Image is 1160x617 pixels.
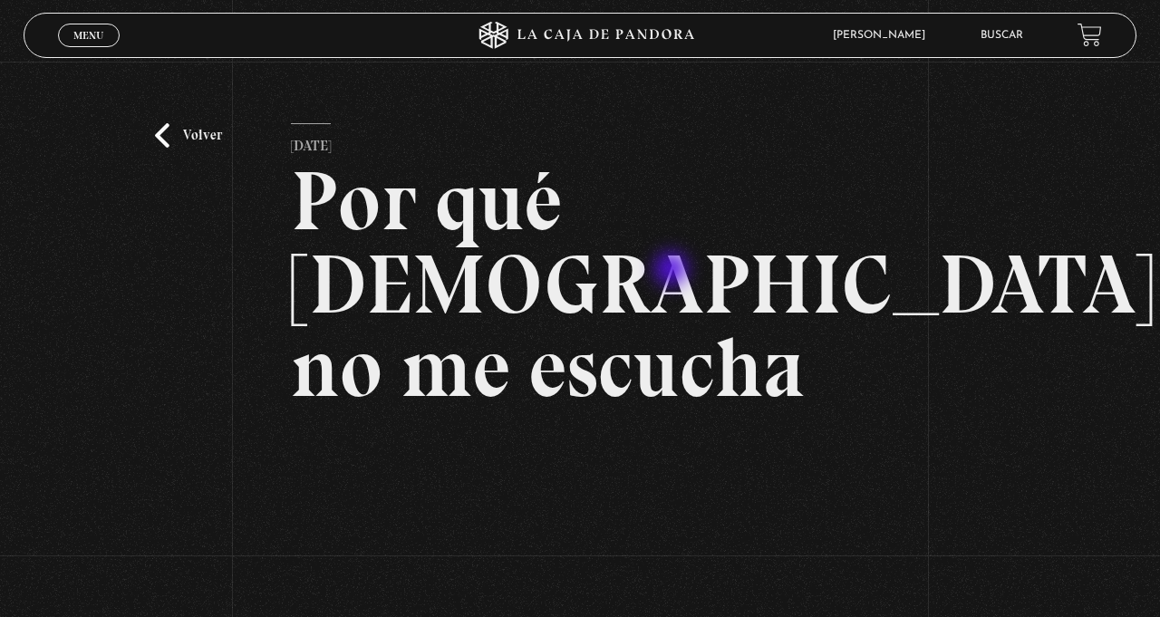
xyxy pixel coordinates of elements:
[68,44,111,57] span: Cerrar
[824,30,943,41] span: [PERSON_NAME]
[1078,23,1102,47] a: View your shopping cart
[291,159,870,410] h2: Por qué [DEMOGRAPHIC_DATA] no me escucha
[981,30,1023,41] a: Buscar
[73,30,103,41] span: Menu
[155,123,222,148] a: Volver
[291,123,331,159] p: [DATE]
